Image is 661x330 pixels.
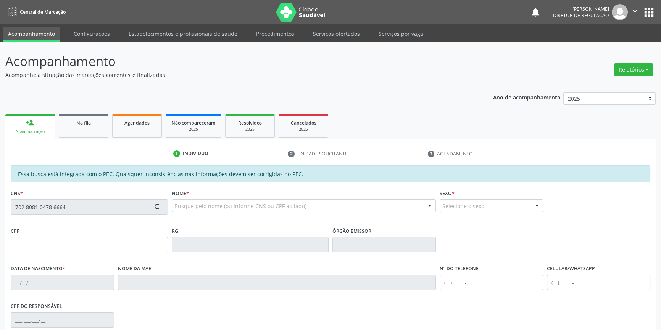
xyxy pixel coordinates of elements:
label: Nome da mãe [118,263,151,275]
div: Essa busca está integrada com o PEC. Quaisquer inconsistências nas informações devem ser corrigid... [11,165,650,182]
span: Na fila [76,120,91,126]
label: Sexo [440,187,455,199]
div: 2025 [171,127,216,132]
p: Ano de acompanhamento [493,92,561,102]
label: Data de nascimento [11,263,65,275]
label: Nome [172,187,189,199]
a: Serviços ofertados [308,27,365,40]
label: Nº do Telefone [440,263,479,275]
label: Celular/WhatsApp [547,263,595,275]
input: (__) _____-_____ [440,275,543,290]
p: Acompanhe a situação das marcações correntes e finalizadas [5,71,461,79]
div: 2025 [231,127,269,132]
input: (__) _____-_____ [547,275,650,290]
button:  [628,4,642,20]
label: RG [172,225,178,237]
div: Indivíduo [183,150,208,157]
label: CNS [11,187,23,199]
div: 2025 [284,127,322,132]
label: Órgão emissor [332,225,371,237]
a: Serviços por vaga [373,27,429,40]
input: ___.___.___-__ [11,312,114,328]
a: Central de Marcação [5,6,66,18]
button: apps [642,6,656,19]
label: CPF [11,225,19,237]
div: Nova marcação [11,129,50,135]
span: Não compareceram [171,120,216,126]
p: Acompanhamento [5,52,461,71]
span: Busque pelo nome (ou informe CNS ou CPF ao lado) [174,202,306,210]
img: img [612,4,628,20]
i:  [631,7,639,15]
div: [PERSON_NAME] [553,6,609,12]
span: Agendados [124,120,150,126]
span: Cancelados [291,120,316,126]
a: Acompanhamento [3,27,60,42]
a: Configurações [68,27,115,40]
span: Central de Marcação [20,9,66,15]
button: notifications [530,7,541,18]
span: Diretor de regulação [553,12,609,19]
a: Procedimentos [251,27,300,40]
span: Selecione o sexo [442,202,484,210]
div: person_add [26,119,34,127]
span: Resolvidos [238,120,262,126]
input: __/__/____ [11,275,114,290]
a: Estabelecimentos e profissionais de saúde [123,27,243,40]
div: 1 [173,150,180,157]
label: CPF do responsável [11,301,62,312]
button: Relatórios [614,63,653,76]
